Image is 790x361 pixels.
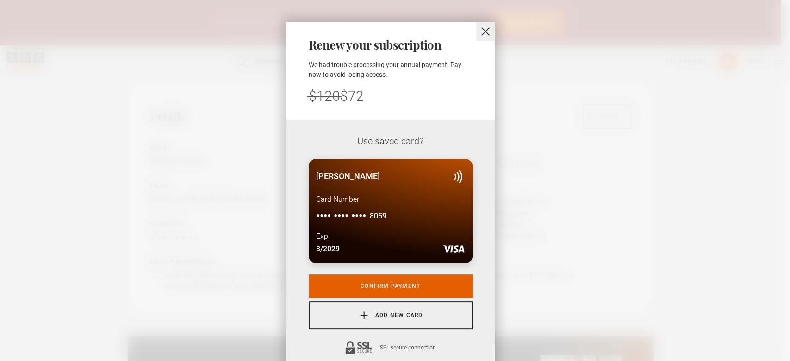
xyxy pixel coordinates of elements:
[316,209,465,224] p: •••• •••• ••••
[309,88,340,104] span: $120
[476,22,495,41] button: close
[370,209,386,224] span: 8059
[442,242,465,256] img: visa
[309,274,473,298] button: Confirm payment
[309,60,473,80] p: We had trouble processing your annual payment. Pay now to avoid losing access.
[316,243,340,255] p: 8/2029
[309,301,473,329] button: Add new card
[316,170,380,182] p: [PERSON_NAME]
[309,37,473,53] h3: Renew your subscription
[316,231,328,242] p: Exp
[309,87,473,105] div: $72
[316,194,465,205] p: Card Number
[380,343,436,352] p: SSL secure connection
[309,135,473,148] p: Use saved card?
